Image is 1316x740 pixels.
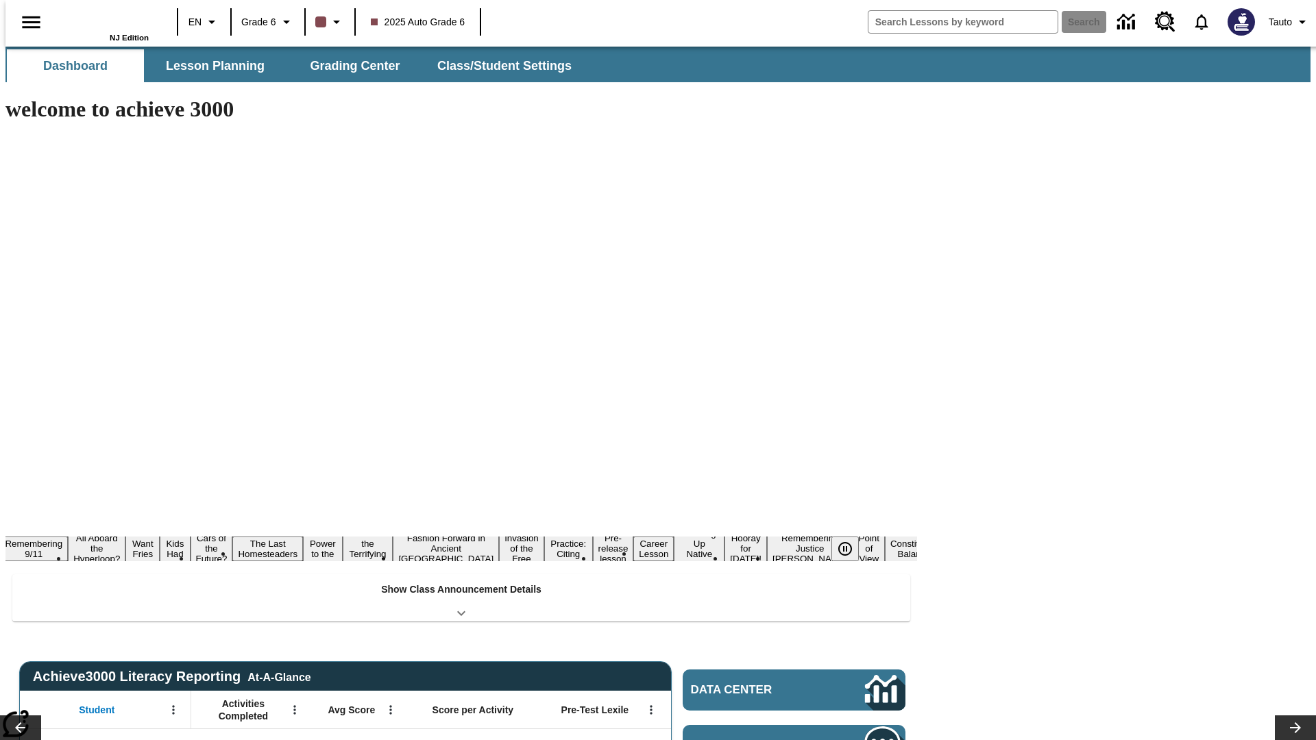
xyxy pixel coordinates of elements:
button: Grade: Grade 6, Select a grade [236,10,300,34]
button: Slide 14 Cooking Up Native Traditions [674,526,724,571]
a: Home [60,6,149,34]
button: Lesson Planning [147,49,284,82]
button: Class color is dark brown. Change class color [310,10,350,34]
button: Slide 16 Remembering Justice O'Connor [767,531,853,566]
span: Student [79,704,114,716]
button: Slide 8 Attack of the Terrifying Tomatoes [343,526,393,571]
button: Slide 18 The Constitution's Balancing Act [885,526,951,571]
button: Open Menu [163,700,184,720]
button: Class/Student Settings [426,49,583,82]
span: 2025 Auto Grade 6 [371,15,465,29]
button: Slide 5 Cars of the Future? [191,531,233,566]
button: Slide 10 The Invasion of the Free CD [499,521,544,576]
span: Score per Activity [432,704,514,716]
a: Notifications [1184,4,1219,40]
button: Slide 7 Solar Power to the People [303,526,343,571]
button: Slide 9 Fashion Forward in Ancient Rome [393,531,499,566]
img: Avatar [1228,8,1255,36]
div: Home [60,5,149,42]
span: Dashboard [43,58,108,74]
div: SubNavbar [5,49,584,82]
button: Slide 6 The Last Homesteaders [232,536,303,561]
div: Show Class Announcement Details [12,574,910,621]
a: Data Center [1109,3,1147,41]
button: Open Menu [641,700,661,720]
h1: welcome to achieve 3000 [5,97,917,122]
button: Open Menu [284,700,305,720]
button: Dashboard [7,49,144,82]
p: Show Class Announcement Details [381,582,541,597]
span: Data Center [691,683,819,697]
button: Pause [831,536,859,561]
input: search field [868,11,1058,33]
button: Open side menu [11,2,51,42]
button: Slide 4 Dirty Jobs Kids Had To Do [160,516,190,582]
span: Grading Center [310,58,400,74]
span: Activities Completed [198,698,289,722]
button: Profile/Settings [1263,10,1316,34]
span: NJ Edition [110,34,149,42]
span: Avg Score [328,704,375,716]
button: Language: EN, Select a language [182,10,226,34]
div: SubNavbar [5,47,1311,82]
button: Open Menu [380,700,401,720]
span: EN [188,15,202,29]
a: Resource Center, Will open in new tab [1147,3,1184,40]
a: Data Center [683,669,905,711]
button: Slide 11 Mixed Practice: Citing Evidence [544,526,593,571]
button: Lesson carousel, Next [1275,715,1316,740]
div: Pause [831,536,873,561]
button: Grading Center [287,49,424,82]
button: Select a new avatar [1219,4,1263,40]
button: Slide 12 Pre-release lesson [593,531,634,566]
button: Slide 15 Hooray for Constitution Day! [724,531,767,566]
button: Slide 3 Do You Want Fries With That? [125,516,160,582]
span: Grade 6 [241,15,276,29]
span: Tauto [1269,15,1292,29]
div: At-A-Glance [247,669,310,684]
span: Achieve3000 Literacy Reporting [33,669,311,684]
span: Lesson Planning [166,58,265,74]
span: Class/Student Settings [437,58,572,74]
span: Pre-Test Lexile [561,704,629,716]
button: Slide 2 All Aboard the Hyperloop? [68,531,125,566]
button: Slide 13 Career Lesson [633,536,674,561]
